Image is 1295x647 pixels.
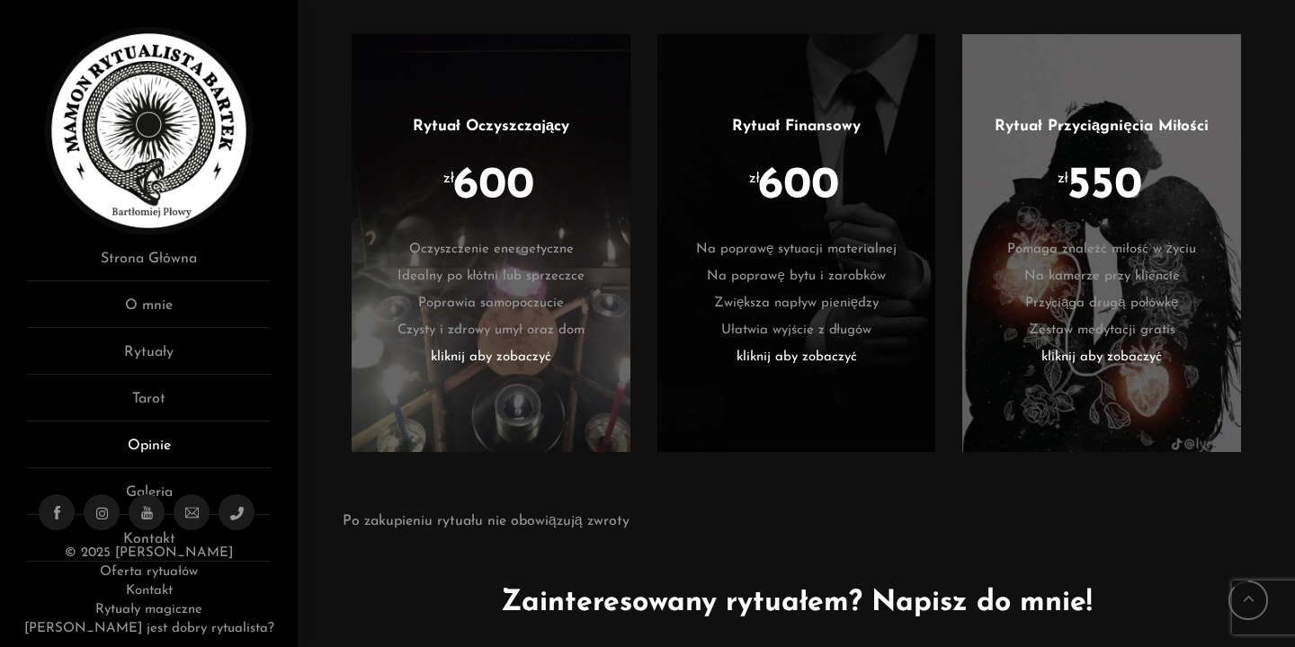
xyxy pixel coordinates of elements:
[413,119,569,134] a: Rytuał Oczyszczający
[27,435,271,468] a: Opinie
[379,236,603,263] li: Oczyszczenie energetyczne
[343,581,1250,625] h1: Zainteresowany rytuałem? Napisz do mnie!
[684,263,909,290] li: Na poprawę bytu i zarobków
[95,603,201,616] a: Rytuały magiczne
[379,344,603,371] li: kliknij aby zobaczyć
[758,164,839,209] span: 600
[732,119,861,134] a: Rytuał Finansowy
[45,27,253,235] img: Rytualista Bartek
[684,290,909,317] li: Zwiększa napływ pieniędzy
[995,119,1209,134] a: Rytuał Przyciągnięcia Miłości
[989,344,1214,371] li: kliknij aby zobaczyć
[1067,164,1142,209] span: 550
[684,317,909,344] li: Ułatwia wyjście z długów
[453,164,534,209] span: 600
[27,248,271,281] a: Strona Główna
[27,388,271,421] a: Tarot
[989,290,1214,317] li: Przyciąga drugą połówkę
[24,622,274,635] a: [PERSON_NAME] jest dobry rytualista?
[684,344,909,371] li: kliknij aby zobaczyć
[749,171,760,186] sup: zł
[443,171,454,186] sup: zł
[989,263,1214,290] li: Na kamerze przy kliencie
[1058,171,1068,186] sup: zł
[379,317,603,344] li: Czysty i zdrowy umył oraz dom
[100,565,197,579] a: Oferta rytuałów
[27,482,271,515] a: Galeria
[27,295,271,328] a: O mnie
[27,341,271,375] a: Rytuały
[684,236,909,263] li: Na poprawę sytuacji materialnej
[379,263,603,290] li: Idealny po kłótni lub sprzeczce
[343,510,629,532] p: Po zakupieniu rytuału nie obowiązują zwroty
[126,584,173,598] a: Kontakt
[379,290,603,317] li: Poprawia samopoczucie
[989,236,1214,263] li: Pomaga znaleźć miłość w życiu
[989,317,1214,344] li: Zestaw medytacji gratis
